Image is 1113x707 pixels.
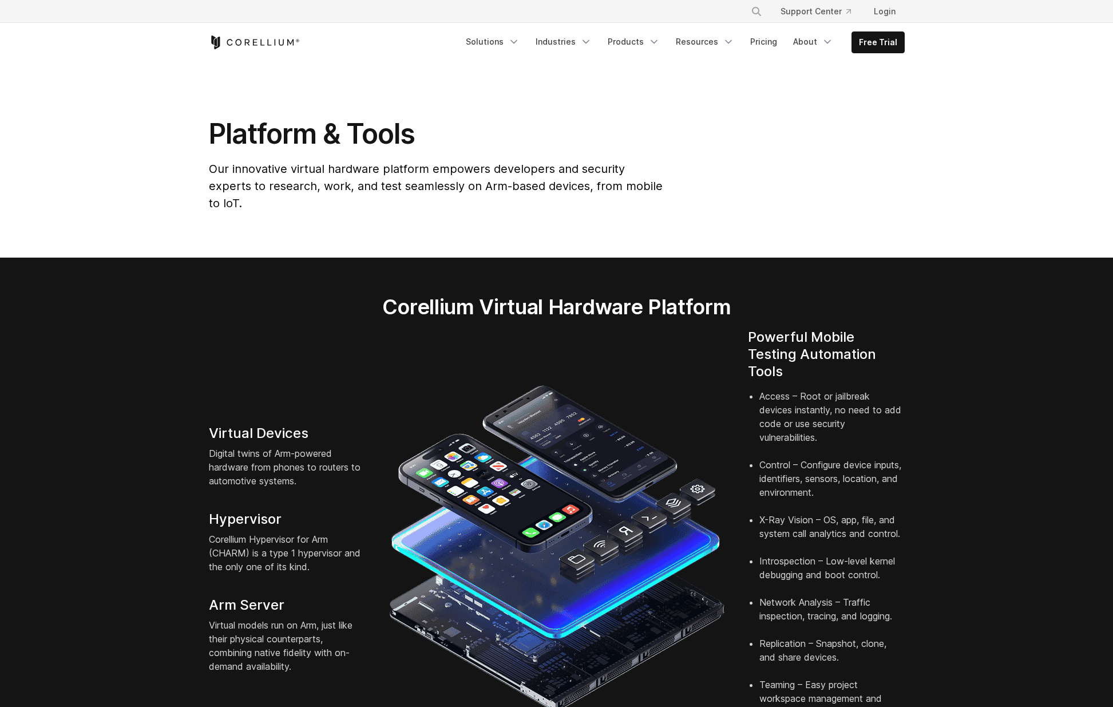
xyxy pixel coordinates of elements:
li: X-Ray Vision – OS, app, file, and system call analytics and control. [759,513,905,554]
p: Virtual models run on Arm, just like their physical counterparts, combining native fidelity with ... [209,618,366,673]
h2: Corellium Virtual Hardware Platform [328,294,785,319]
h4: Hypervisor [209,511,366,528]
p: Digital twins of Arm-powered hardware from phones to routers to automotive systems. [209,447,366,488]
a: Industries [529,31,599,52]
li: Access – Root or jailbreak devices instantly, no need to add code or use security vulnerabilities. [759,389,905,458]
a: Support Center [771,1,860,22]
li: Replication – Snapshot, clone, and share devices. [759,637,905,678]
a: Products [601,31,667,52]
li: Introspection – Low-level kernel debugging and boot control. [759,554,905,595]
button: Search [746,1,767,22]
div: Navigation Menu [459,31,905,53]
a: Resources [669,31,741,52]
a: Solutions [459,31,526,52]
h4: Powerful Mobile Testing Automation Tools [748,329,905,380]
a: Free Trial [852,32,904,53]
li: Network Analysis – Traffic inspection, tracing, and logging. [759,595,905,637]
span: Our innovative virtual hardware platform empowers developers and security experts to research, wo... [209,162,663,210]
a: Login [865,1,905,22]
h1: Platform & Tools [209,117,665,151]
a: Pricing [743,31,784,52]
p: Corellium Hypervisor for Arm (CHARM) is a type 1 hypervisor and the only one of its kind. [209,532,366,574]
a: Corellium Home [209,35,300,49]
h4: Virtual Devices [209,425,366,442]
li: Control – Configure device inputs, identifiers, sensors, location, and environment. [759,458,905,513]
h4: Arm Server [209,597,366,614]
a: About [786,31,840,52]
div: Navigation Menu [737,1,905,22]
